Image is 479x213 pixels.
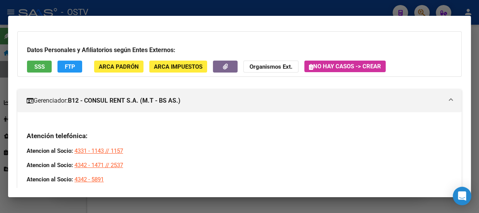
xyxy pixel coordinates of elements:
[65,63,75,70] span: FTP
[94,61,143,73] button: ARCA Padrón
[27,147,73,154] strong: Atencion al Socio:
[309,63,381,70] span: No hay casos -> Crear
[74,162,123,169] a: 4342 - 1471 // 2537
[27,176,73,183] strong: Atencion al Socio:
[57,61,82,73] button: FTP
[34,63,45,70] span: SSS
[304,61,386,72] button: No hay casos -> Crear
[250,63,292,70] strong: Organismos Ext.
[243,61,299,73] button: Organismos Ext.
[27,46,452,55] h3: Datos Personales y Afiliatorios según Entes Externos:
[27,162,73,169] strong: Atencion al Socio:
[27,61,52,73] button: SSS
[17,89,462,112] mat-expansion-panel-header: Gerenciador:B12 - CONSUL RENT S.A. (M.T - BS AS.)
[149,61,207,73] button: ARCA Impuestos
[27,96,443,105] mat-panel-title: Gerenciador:
[99,63,139,70] span: ARCA Padrón
[27,132,443,140] h3: Atención telefónica:
[74,147,123,154] a: 4331 - 1143 // 1157
[74,176,104,183] a: 4342 - 5891
[68,96,180,105] strong: B12 - CONSUL RENT S.A. (M.T - BS AS.)
[453,187,471,205] div: Open Intercom Messenger
[154,63,202,70] span: ARCA Impuestos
